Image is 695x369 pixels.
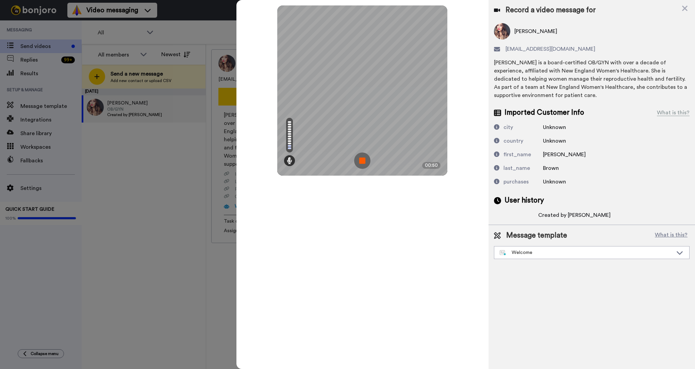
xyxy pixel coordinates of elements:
button: What is this? [653,230,690,241]
span: [EMAIL_ADDRESS][DOMAIN_NAME] [506,45,595,53]
div: 00:50 [422,162,441,169]
span: Unknown [543,125,566,130]
span: Message template [506,230,567,241]
div: Welcome [500,249,673,256]
div: Created by [PERSON_NAME] [538,211,611,219]
div: country [503,137,523,145]
span: Unknown [543,179,566,184]
span: [PERSON_NAME] [543,152,586,157]
div: last_name [503,164,530,172]
img: ic_record_stop.svg [354,153,370,169]
div: [PERSON_NAME] is a board-certified OB/GYN with over a decade of experience, affiliated with New E... [494,59,690,99]
div: purchases [503,178,529,186]
img: nextgen-template.svg [500,250,506,256]
div: first_name [503,150,531,159]
span: Imported Customer Info [504,108,584,118]
span: Brown [543,165,559,171]
div: What is this? [657,109,690,117]
span: Unknown [543,138,566,144]
span: User history [504,195,544,206]
div: city [503,123,513,131]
